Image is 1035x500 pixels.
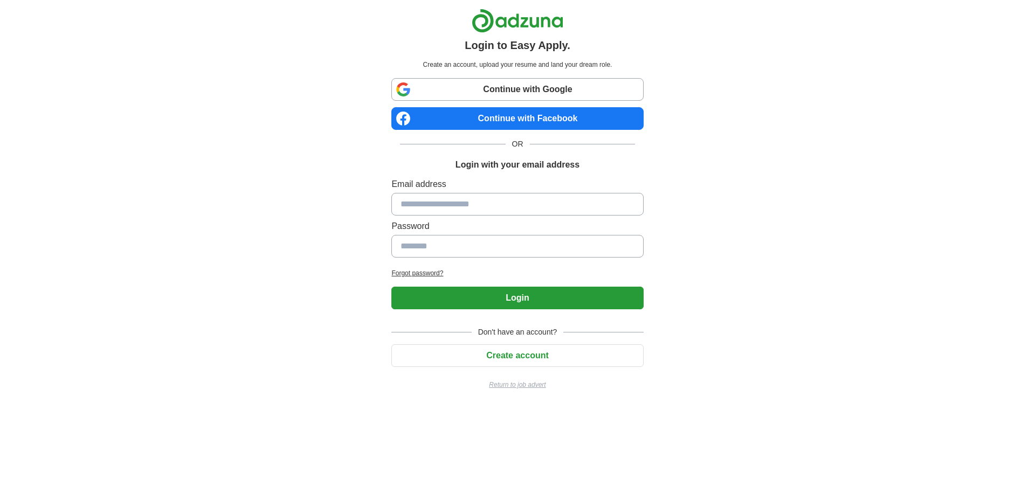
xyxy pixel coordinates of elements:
span: Don't have an account? [472,327,564,338]
h1: Login to Easy Apply. [465,37,570,53]
h1: Login with your email address [456,158,579,171]
a: Continue with Facebook [391,107,643,130]
button: Create account [391,344,643,367]
button: Login [391,287,643,309]
a: Continue with Google [391,78,643,101]
label: Password [391,220,643,233]
a: Return to job advert [391,380,643,390]
a: Create account [391,351,643,360]
img: Adzuna logo [472,9,563,33]
span: OR [506,138,530,150]
label: Email address [391,178,643,191]
p: Create an account, upload your resume and land your dream role. [394,60,641,70]
a: Forgot password? [391,268,643,278]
